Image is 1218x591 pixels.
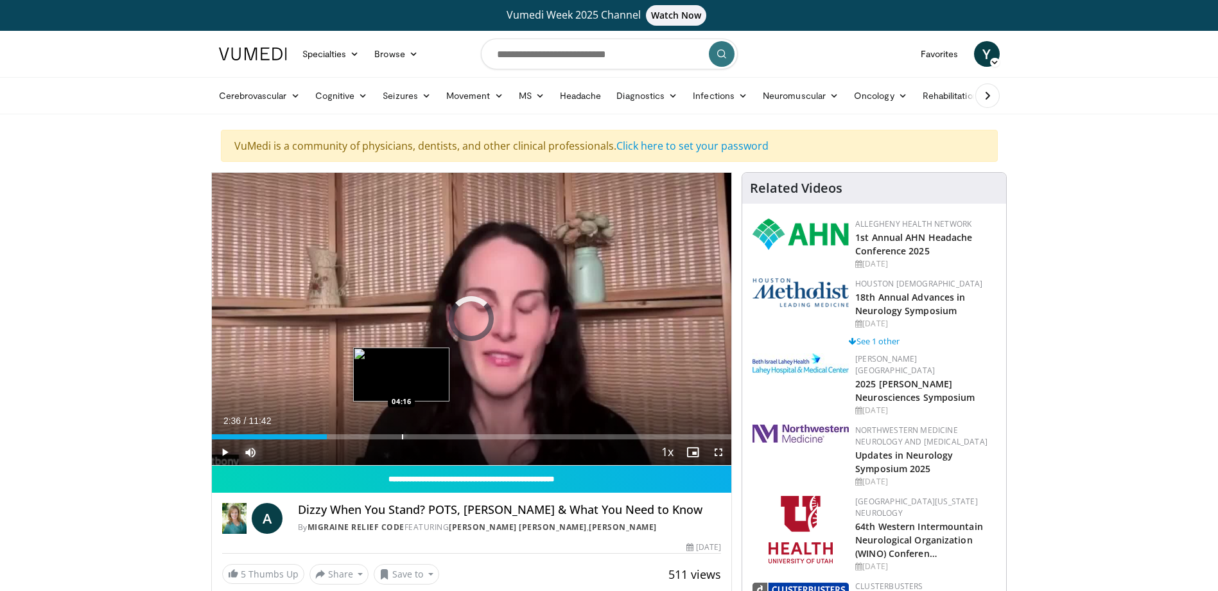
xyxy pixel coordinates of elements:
a: MS [511,83,552,109]
a: 5 Thumbs Up [222,564,304,584]
button: Mute [238,439,263,465]
button: Fullscreen [706,439,731,465]
div: [DATE] [855,561,996,572]
a: Infections [685,83,755,109]
a: Headache [552,83,609,109]
a: Houston [DEMOGRAPHIC_DATA] [855,278,982,289]
a: Y [974,41,1000,67]
a: Click here to set your password [616,139,769,153]
h4: Related Videos [750,181,842,196]
a: Allegheny Health Network [855,218,971,229]
span: 5 [241,568,246,580]
button: Enable picture-in-picture mode [680,439,706,465]
a: Movement [439,83,511,109]
button: Save to [374,564,439,585]
a: [PERSON_NAME] [PERSON_NAME] [449,522,587,533]
div: By FEATURING , [298,522,721,533]
h4: Dizzy When You Stand? POTS, [PERSON_NAME] & What You Need to Know [298,503,721,517]
a: See 1 other [849,335,900,347]
a: Updates in Neurology Symposium 2025 [855,449,953,475]
a: Specialties [295,41,367,67]
span: 511 views [668,567,721,582]
a: Rehabilitation [915,83,986,109]
a: Vumedi Week 2025 ChannelWatch Now [221,5,998,26]
div: [DATE] [855,405,996,416]
div: VuMedi is a community of physicians, dentists, and other clinical professionals. [221,130,998,162]
a: Oncology [846,83,915,109]
div: [DATE] [855,258,996,270]
img: VuMedi Logo [219,48,287,60]
img: 5e4488cc-e109-4a4e-9fd9-73bb9237ee91.png.150x105_q85_autocrop_double_scale_upscale_version-0.2.png [753,278,849,307]
a: 1st Annual AHN Headache Conference 2025 [855,231,972,257]
a: [GEOGRAPHIC_DATA][US_STATE] Neurology [855,496,978,518]
button: Play [212,439,238,465]
video-js: Video Player [212,173,732,466]
a: 64th Western Intermountain Neurological Organization (WINO) Conferen… [855,520,983,560]
a: A [252,503,283,534]
span: 11:42 [248,416,271,426]
a: Favorites [913,41,966,67]
div: [DATE] [855,476,996,488]
a: Cognitive [308,83,376,109]
input: Search topics, interventions [481,39,738,69]
div: Progress Bar [212,434,732,439]
a: Seizures [375,83,439,109]
img: Migraine Relief Code [222,503,247,534]
a: Diagnostics [609,83,685,109]
a: 2025 [PERSON_NAME] Neurosciences Symposium [855,378,975,403]
button: Share [309,564,369,585]
a: Migraine Relief Code [308,522,405,533]
span: 2:36 [223,416,241,426]
a: 18th Annual Advances in Neurology Symposium [855,291,965,317]
span: / [244,416,247,426]
a: Neuromuscular [755,83,846,109]
div: [DATE] [855,318,996,330]
div: [DATE] [686,542,721,553]
img: 2a462fb6-9365-492a-ac79-3166a6f924d8.png.150x105_q85_autocrop_double_scale_upscale_version-0.2.jpg [753,425,849,443]
img: e7977282-282c-4444-820d-7cc2733560fd.jpg.150x105_q85_autocrop_double_scale_upscale_version-0.2.jpg [753,353,849,375]
span: Watch Now [646,5,707,26]
a: [PERSON_NAME][GEOGRAPHIC_DATA] [855,353,935,376]
img: 628ffacf-ddeb-4409-8647-b4d1102df243.png.150x105_q85_autocrop_double_scale_upscale_version-0.2.png [753,218,849,250]
a: Cerebrovascular [211,83,308,109]
a: Northwestern Medicine Neurology and [MEDICAL_DATA] [855,425,987,447]
button: Playback Rate [654,439,680,465]
a: Browse [367,41,426,67]
span: Vumedi Week 2025 Channel [507,8,712,22]
a: [PERSON_NAME] [589,522,657,533]
img: f6362829-b0a3-407d-a044-59546adfd345.png.150x105_q85_autocrop_double_scale_upscale_version-0.2.png [769,496,833,563]
img: image.jpeg [353,348,449,401]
